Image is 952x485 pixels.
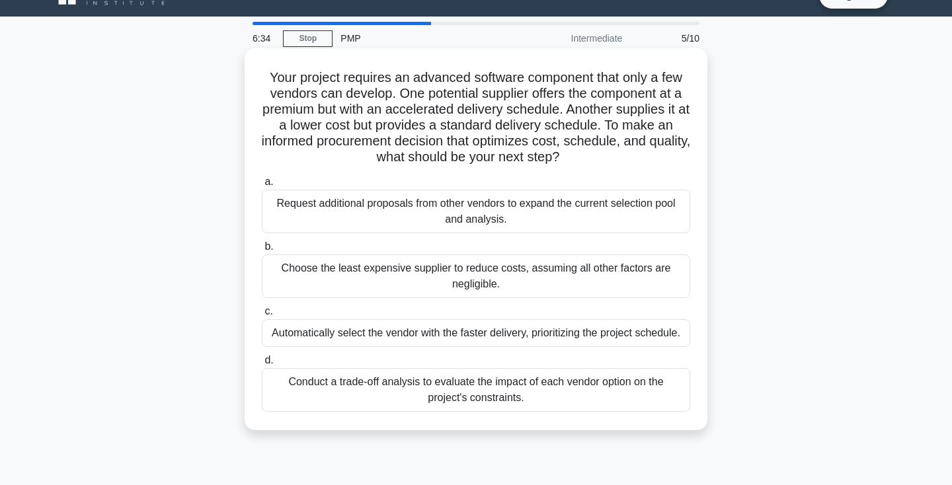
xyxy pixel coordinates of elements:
div: 6:34 [245,25,283,52]
span: d. [264,354,273,365]
span: a. [264,176,273,187]
div: PMP [333,25,514,52]
div: 5/10 [630,25,707,52]
a: Stop [283,30,333,47]
div: Conduct a trade-off analysis to evaluate the impact of each vendor option on the project's constr... [262,368,690,412]
span: b. [264,241,273,252]
div: Intermediate [514,25,630,52]
div: Request additional proposals from other vendors to expand the current selection pool and analysis. [262,190,690,233]
div: Automatically select the vendor with the faster delivery, prioritizing the project schedule. [262,319,690,347]
div: Choose the least expensive supplier to reduce costs, assuming all other factors are negligible. [262,254,690,298]
span: c. [264,305,272,317]
h5: Your project requires an advanced software component that only a few vendors can develop. One pot... [260,69,692,166]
